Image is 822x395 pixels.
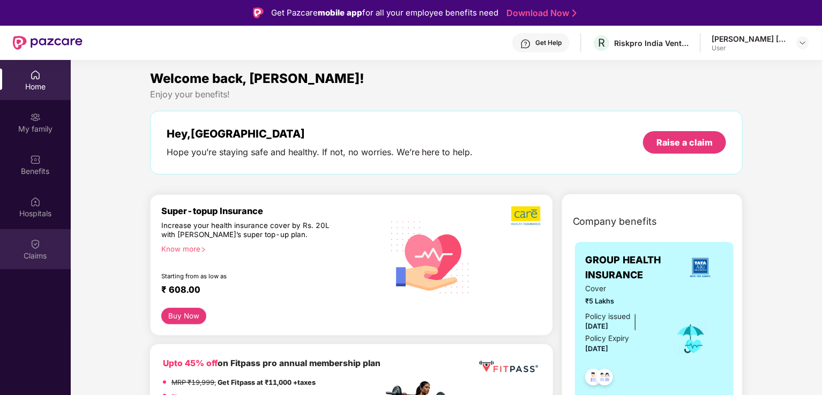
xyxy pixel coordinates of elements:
[506,7,573,19] a: Download Now
[383,208,479,305] img: svg+xml;base64,PHN2ZyB4bWxucz0iaHR0cDovL3d3dy53My5vcmcvMjAwMC9zdmciIHhtbG5zOnhsaW5rPSJodHRwOi8vd3...
[253,7,264,18] img: Logo
[163,358,380,368] b: on Fitpass pro annual membership plan
[167,147,473,158] div: Hope you’re staying safe and healthy. If not, no worries. We’re here to help.
[271,6,498,19] div: Get Pazcare for all your employee benefits need
[586,296,659,307] span: ₹5 Lakhs
[586,345,609,353] span: [DATE]
[798,39,807,47] img: svg+xml;base64,PHN2ZyBpZD0iRHJvcGRvd24tMzJ4MzIiIHhtbG5zPSJodHRwOi8vd3d3LnczLm9yZy8yMDAwL3N2ZyIgd2...
[161,206,383,216] div: Super-topup Insurance
[161,272,338,280] div: Starting from as low as
[580,366,607,392] img: svg+xml;base64,PHN2ZyB4bWxucz0iaHR0cDovL3d3dy53My5vcmcvMjAwMC9zdmciIHdpZHRoPSI0OC45NDMiIGhlaWdodD...
[586,253,678,283] span: GROUP HEALTH INSURANCE
[200,247,206,253] span: right
[586,283,659,294] span: Cover
[218,378,316,386] strong: Get Fitpass at ₹11,000 +taxes
[477,357,540,377] img: fppp.png
[30,154,41,165] img: svg+xml;base64,PHN2ZyBpZD0iQmVuZWZpdHMiIHhtbG5zPSJodHRwOi8vd3d3LnczLm9yZy8yMDAwL3N2ZyIgd2lkdGg9Ij...
[161,308,207,324] button: Buy Now
[161,284,372,297] div: ₹ 608.00
[13,36,83,50] img: New Pazcare Logo
[573,214,657,229] span: Company benefits
[598,36,605,49] span: R
[163,358,218,368] b: Upto 45% off
[318,7,362,18] strong: mobile app
[520,39,531,49] img: svg+xml;base64,PHN2ZyBpZD0iSGVscC0zMngzMiIgeG1sbnM9Imh0dHA6Ly93d3cudzMub3JnLzIwMDAvc3ZnIiB3aWR0aD...
[30,239,41,249] img: svg+xml;base64,PHN2ZyBpZD0iQ2xhaW0iIHhtbG5zPSJodHRwOi8vd3d3LnczLm9yZy8yMDAwL3N2ZyIgd2lkdGg9IjIwIi...
[161,245,377,252] div: Know more
[511,206,542,226] img: b5dec4f62d2307b9de63beb79f102df3.png
[150,71,364,86] span: Welcome back, [PERSON_NAME]!
[686,253,715,282] img: insurerLogo
[171,378,216,386] del: MRP ₹19,999,
[674,321,708,356] img: icon
[167,127,473,140] div: Hey, [GEOGRAPHIC_DATA]
[30,70,41,80] img: svg+xml;base64,PHN2ZyBpZD0iSG9tZSIgeG1sbnM9Imh0dHA6Ly93d3cudzMub3JnLzIwMDAvc3ZnIiB3aWR0aD0iMjAiIG...
[656,136,713,148] div: Raise a claim
[572,7,577,19] img: Stroke
[614,38,689,48] div: Riskpro India Ventures Private Limited
[30,196,41,207] img: svg+xml;base64,PHN2ZyBpZD0iSG9zcGl0YWxzIiB4bWxucz0iaHR0cDovL3d3dy53My5vcmcvMjAwMC9zdmciIHdpZHRoPS...
[712,34,787,44] div: [PERSON_NAME] [PERSON_NAME]
[30,112,41,123] img: svg+xml;base64,PHN2ZyB3aWR0aD0iMjAiIGhlaWdodD0iMjAiIHZpZXdCb3g9IjAgMCAyMCAyMCIgZmlsbD0ibm9uZSIgeG...
[592,366,618,392] img: svg+xml;base64,PHN2ZyB4bWxucz0iaHR0cDovL3d3dy53My5vcmcvMjAwMC9zdmciIHdpZHRoPSI0OC45MTUiIGhlaWdodD...
[586,333,630,344] div: Policy Expiry
[161,221,337,240] div: Increase your health insurance cover by Rs. 20L with [PERSON_NAME]’s super top-up plan.
[712,44,787,52] div: User
[586,311,631,322] div: Policy issued
[586,322,609,330] span: [DATE]
[150,89,743,100] div: Enjoy your benefits!
[535,39,562,47] div: Get Help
